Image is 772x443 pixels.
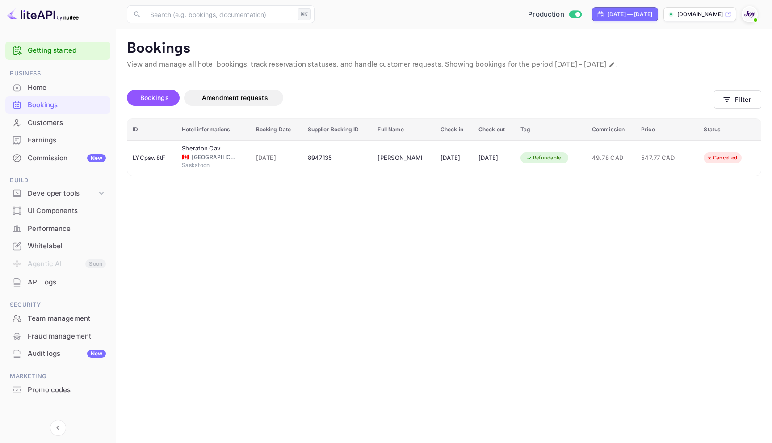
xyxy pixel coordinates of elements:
th: Tag [515,119,587,141]
th: Booking Date [251,119,302,141]
span: Amendment requests [202,94,268,101]
div: Audit logs [28,349,106,359]
img: LiteAPI logo [7,7,79,21]
div: UI Components [28,206,106,216]
span: Build [5,176,110,185]
span: Security [5,300,110,310]
a: Home [5,79,110,96]
div: Promo codes [28,385,106,395]
div: Refundable [520,152,567,163]
button: Collapse navigation [50,420,66,436]
div: Getting started [5,42,110,60]
span: 49.78 CAD [592,153,630,163]
div: New [87,154,106,162]
div: [DATE] [478,151,510,165]
a: Performance [5,220,110,237]
div: Fraud management [5,328,110,345]
div: UI Components [5,202,110,220]
th: Full Name [372,119,435,141]
div: Cancelled [701,152,743,163]
div: Home [28,83,106,93]
a: Promo codes [5,381,110,398]
div: New [87,350,106,358]
div: Performance [5,220,110,238]
img: With Joy [743,7,757,21]
a: Earnings [5,132,110,148]
th: Check out [473,119,515,141]
p: View and manage all hotel bookings, track reservation statuses, and handle customer requests. Sho... [127,59,761,70]
div: Performance [28,224,106,234]
p: Bookings [127,40,761,58]
span: Business [5,69,110,79]
th: Commission [587,119,636,141]
a: API Logs [5,274,110,290]
div: Whitelabel [28,241,106,251]
div: [DATE] [441,151,468,165]
div: Customers [5,114,110,132]
th: Check in [435,119,473,141]
button: Filter [714,90,761,109]
a: UI Components [5,202,110,219]
p: [DOMAIN_NAME] [677,10,723,18]
span: [DATE] [256,153,297,163]
th: Supplier Booking ID [302,119,373,141]
div: Earnings [28,135,106,146]
div: Commission [28,153,106,163]
span: Saskatoon [182,161,227,169]
span: [DATE] - [DATE] [555,60,606,69]
span: 547.77 CAD [641,153,686,163]
div: Bookings [5,96,110,114]
div: Switch to Sandbox mode [524,9,585,20]
div: [DATE] — [DATE] [608,10,652,18]
a: Team management [5,310,110,326]
div: Team management [5,310,110,327]
div: Sheraton Cavalier Saskatoon Hotel [182,144,227,153]
a: Bookings [5,96,110,113]
div: Earnings [5,132,110,149]
div: Fraud management [28,331,106,342]
div: LYCpsw8tF [133,151,171,165]
th: Status [698,119,761,141]
a: CommissionNew [5,150,110,166]
a: Customers [5,114,110,131]
div: Developer tools [5,186,110,201]
div: Audit logsNew [5,345,110,363]
input: Search (e.g. bookings, documentation) [145,5,294,23]
div: Developer tools [28,188,97,199]
div: account-settings tabs [127,90,714,106]
span: Marketing [5,372,110,381]
span: Production [528,9,564,20]
a: Audit logsNew [5,345,110,362]
span: Canada [182,154,189,160]
div: CommissionNew [5,150,110,167]
th: Price [636,119,698,141]
a: Whitelabel [5,238,110,254]
div: Promo codes [5,381,110,399]
th: ID [127,119,176,141]
span: [GEOGRAPHIC_DATA] [192,153,236,161]
button: Change date range [607,60,616,69]
div: ⌘K [298,8,311,20]
a: Fraud management [5,328,110,344]
th: Hotel informations [176,119,251,141]
table: booking table [127,119,761,176]
div: Whitelabel [5,238,110,255]
a: Getting started [28,46,106,56]
div: Team management [28,313,106,324]
span: Bookings [140,94,169,101]
div: Customers [28,118,106,128]
div: 8947135 [308,151,367,165]
div: API Logs [28,277,106,288]
div: Bookings [28,100,106,110]
div: Mary Campbell [378,151,422,165]
div: Home [5,79,110,96]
